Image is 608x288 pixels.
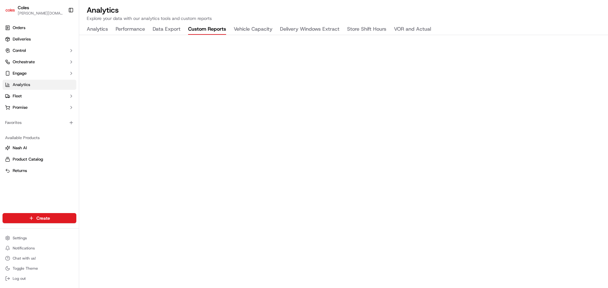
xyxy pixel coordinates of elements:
[13,59,35,65] span: Orchestrate
[3,68,76,78] button: Engage
[116,24,145,35] button: Performance
[5,5,15,15] img: Coles
[3,213,76,223] button: Create
[13,70,27,76] span: Engage
[3,91,76,101] button: Fleet
[394,24,431,35] button: VOR and Actual
[87,24,108,35] button: Analytics
[18,11,63,16] button: [PERSON_NAME][DOMAIN_NAME][EMAIL_ADDRESS][PERSON_NAME][DOMAIN_NAME]
[3,154,76,164] button: Product Catalog
[3,244,76,253] button: Notifications
[13,82,30,88] span: Analytics
[3,254,76,263] button: Chat with us!
[13,93,22,99] span: Fleet
[13,168,27,174] span: Returns
[3,166,76,176] button: Returns
[13,145,27,151] span: Nash AI
[13,236,27,241] span: Settings
[3,46,76,56] button: Control
[5,145,74,151] a: Nash AI
[153,24,180,35] button: Data Export
[3,3,66,18] button: ColesColes[PERSON_NAME][DOMAIN_NAME][EMAIL_ADDRESS][PERSON_NAME][DOMAIN_NAME]
[87,15,600,21] p: Explore your data with our analytics tools and custom reports
[3,34,76,44] a: Deliveries
[13,25,25,31] span: Orders
[87,5,600,15] h2: Analytics
[3,102,76,113] button: Promise
[13,246,35,251] span: Notifications
[188,24,226,35] button: Custom Reports
[13,156,43,162] span: Product Catalog
[13,48,26,53] span: Control
[13,36,31,42] span: Deliveries
[36,215,50,221] span: Create
[5,156,74,162] a: Product Catalog
[13,276,26,281] span: Log out
[3,118,76,128] div: Favorites
[3,133,76,143] div: Available Products
[13,266,38,271] span: Toggle Theme
[3,23,76,33] a: Orders
[18,4,29,11] button: Coles
[347,24,386,35] button: Store Shift Hours
[234,24,272,35] button: Vehicle Capacity
[3,274,76,283] button: Log out
[3,264,76,273] button: Toggle Theme
[3,143,76,153] button: Nash AI
[79,35,608,288] iframe: Custom Reports
[3,57,76,67] button: Orchestrate
[3,234,76,242] button: Settings
[13,105,28,110] span: Promise
[13,256,36,261] span: Chat with us!
[5,168,74,174] a: Returns
[3,80,76,90] a: Analytics
[280,24,339,35] button: Delivery Windows Extract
